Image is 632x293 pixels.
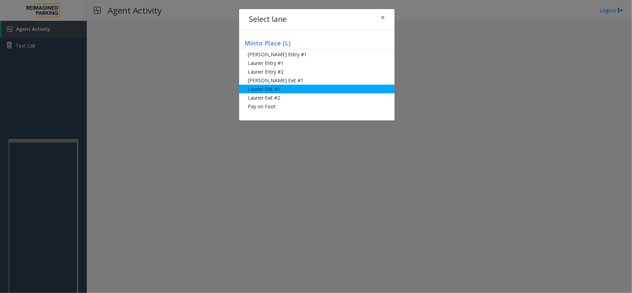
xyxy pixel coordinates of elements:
[249,14,287,25] h4: Select lane
[381,12,385,22] span: ×
[239,93,395,102] li: Laurier Exit #2
[239,76,395,85] li: [PERSON_NAME] Exit #1
[239,85,395,93] li: Laurier Exit #1
[239,59,395,67] li: Laurier Entry #1
[239,102,395,111] li: Pay on Foot
[239,40,395,49] h5: Minto Place (L)
[376,9,390,26] button: Close
[239,50,395,59] li: [PERSON_NAME] Entry #1
[239,67,395,76] li: Laurier Entry #2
